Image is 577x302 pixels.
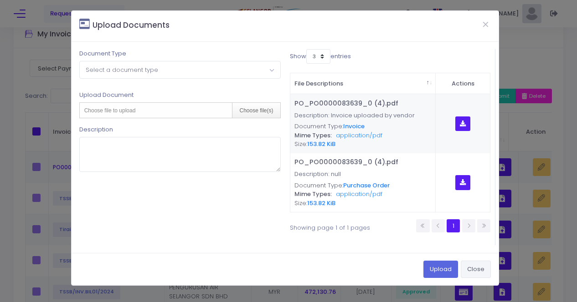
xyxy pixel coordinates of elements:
[294,109,415,122] p: Description: Invoice uploaded by vendor
[436,73,490,95] th: Actions&nbsp; : activate to sort column ascending
[306,49,330,64] select: Showentries
[294,167,398,181] p: Description: null
[79,91,134,100] label: Upload Document
[307,199,335,207] span: 153.82 KiB
[294,131,332,140] span: Mime Types:
[79,49,126,58] label: Document Type
[294,140,307,148] span: Size:
[79,125,113,134] label: Description
[84,107,136,114] span: Choose file to upload
[455,175,470,190] button: Download
[336,131,382,140] span: application/pdf
[93,20,170,30] small: Upload Documents
[343,122,365,131] span: Invoice
[336,190,382,198] span: application/pdf
[290,218,368,232] div: Showing page 1 of 1 pages
[447,219,460,232] a: 1
[294,122,343,131] span: Document Type:
[294,99,398,108] a: PO_PO0000083639_0 (4).pdf
[294,181,343,190] span: Document Type:
[461,261,491,278] button: Close
[294,199,307,207] span: Size:
[294,190,332,198] span: Mime Types:
[423,261,458,278] button: Upload
[290,73,436,95] th: File Descriptions&nbsp; : activate to sort column descending
[294,157,398,166] a: PO_PO0000083639_0 (4).pdf
[290,49,351,64] label: Show entries
[307,140,335,148] span: 153.82 KiB
[455,116,470,131] button: Download
[343,181,390,190] span: Purchase Order
[86,65,158,74] span: Select a document type
[474,12,497,36] button: Close
[232,103,280,118] div: Choose file(s)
